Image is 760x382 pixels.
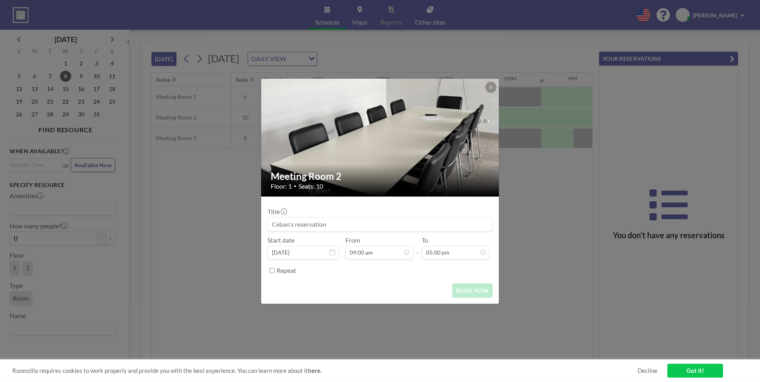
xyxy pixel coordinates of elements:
span: Floor: 1 [271,182,292,190]
span: - [416,239,419,257]
button: BOOK NOW [452,284,492,297]
a: here. [308,367,322,374]
span: • [294,183,297,189]
label: Start date [268,236,295,244]
a: Decline [638,367,657,374]
label: To [422,236,428,244]
span: Seats: 10 [299,182,323,190]
label: From [345,236,360,244]
input: Ceban's reservation [268,218,492,231]
label: Title [268,208,286,216]
a: Got it! [667,364,723,378]
label: Repeat [277,266,296,274]
span: Roomzilla requires cookies to work properly and provide you with the best experience. You can lea... [12,367,638,374]
h2: Meeting Room 2 [271,170,490,182]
